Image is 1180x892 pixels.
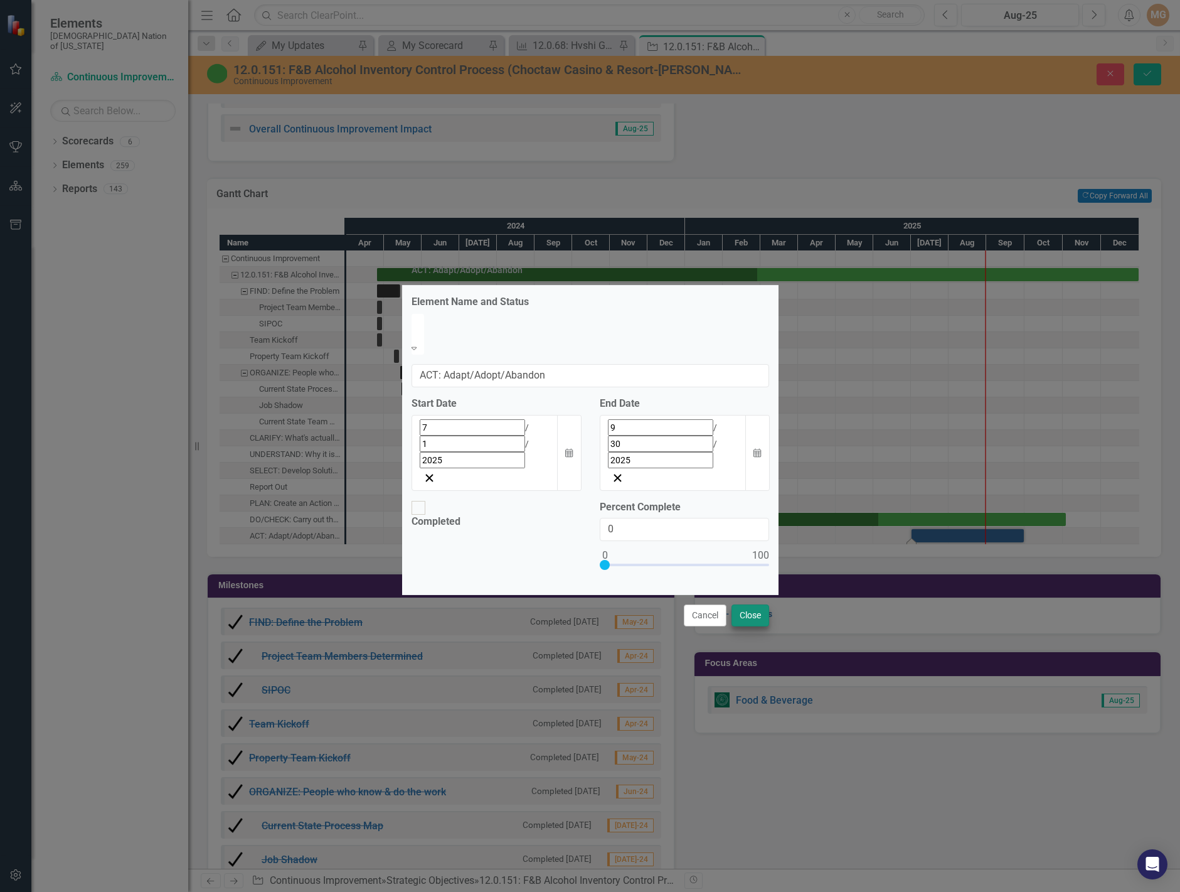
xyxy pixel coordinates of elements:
[713,439,717,449] span: /
[1137,849,1167,879] div: Open Intercom Messenger
[731,605,769,626] button: Close
[600,397,640,411] div: End Date
[412,515,460,529] div: Completed
[525,439,529,449] span: /
[713,422,717,433] span: /
[412,295,529,309] label: Element Name and Status
[525,422,529,433] span: /
[412,364,769,387] input: Name
[412,266,523,275] div: ACT: Adapt/Adopt/Abandon
[684,605,726,626] button: Cancel
[412,397,457,411] div: Start Date
[600,500,681,515] label: Percent Complete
